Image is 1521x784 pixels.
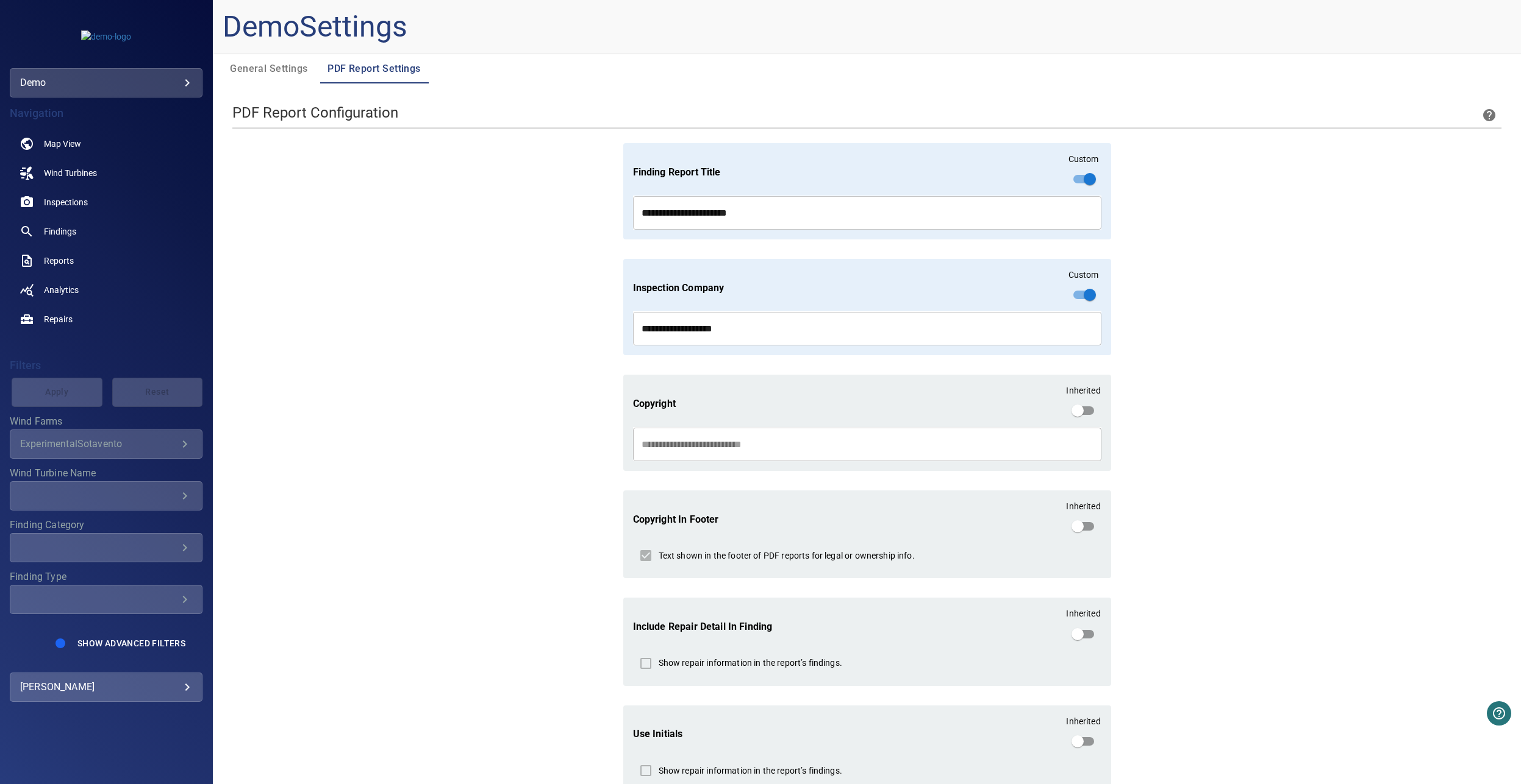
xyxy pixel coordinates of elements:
span: Inspections [44,196,88,208]
img: demo-logo [81,30,131,43]
div: [PERSON_NAME] [20,677,192,697]
span: Findings [44,225,76,238]
p: Inherited [1066,607,1100,620]
h4: Navigation [10,107,202,119]
span: Wind Turbines [44,167,97,179]
div: ExperimentalSotavento [20,438,177,450]
div: Wind Turbine Name [10,481,202,510]
label: Finding Type [10,572,202,582]
span: PDF Report Settings [327,60,421,77]
label: Wind Turbine Name [10,468,202,478]
span: Map View [44,138,81,150]
span: Show Advanced Filters [77,638,185,648]
a: inspections noActive [10,188,202,217]
label: Wind Farms [10,417,202,426]
label: Finding Report Title [633,165,721,179]
p: Text shown in the footer of PDF reports for legal or ownership info. [659,549,915,562]
a: windturbines noActive [10,158,202,188]
label: Inspection Company [633,281,725,295]
h5: PDF Report Configuration [232,103,398,122]
a: repairs noActive [10,305,202,334]
div: demo [20,73,192,93]
button: Show Advanced Filters [70,634,193,653]
span: Reports [44,255,74,267]
label: Finding Category [10,520,202,530]
span: Analytics [44,284,79,296]
div: Wind Farms [10,429,202,459]
span: Repairs [44,313,73,325]
label: Use Initials [633,727,683,741]
a: reports noActive [10,246,202,275]
h3: demo Settings [223,10,407,44]
label: copyright [633,397,676,411]
a: findings noActive [10,217,202,246]
span: General Settings [230,60,313,77]
label: Include repair detail in finding [633,620,773,634]
a: map noActive [10,129,202,158]
p: Inherited [1066,715,1100,727]
p: Show repair information in the report’s findings. [659,657,842,669]
div: Finding Category [10,533,202,562]
h4: Filters [10,359,202,372]
div: demo [10,68,202,97]
p: Custom [1068,269,1099,281]
p: Inherited [1066,500,1100,512]
a: analytics noActive [10,275,202,305]
p: Custom [1068,153,1099,165]
div: Finding Type [10,585,202,614]
p: Show repair information in the report’s findings. [659,765,842,777]
label: Copyright In Footer [633,512,719,526]
p: Inherited [1066,384,1100,397]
